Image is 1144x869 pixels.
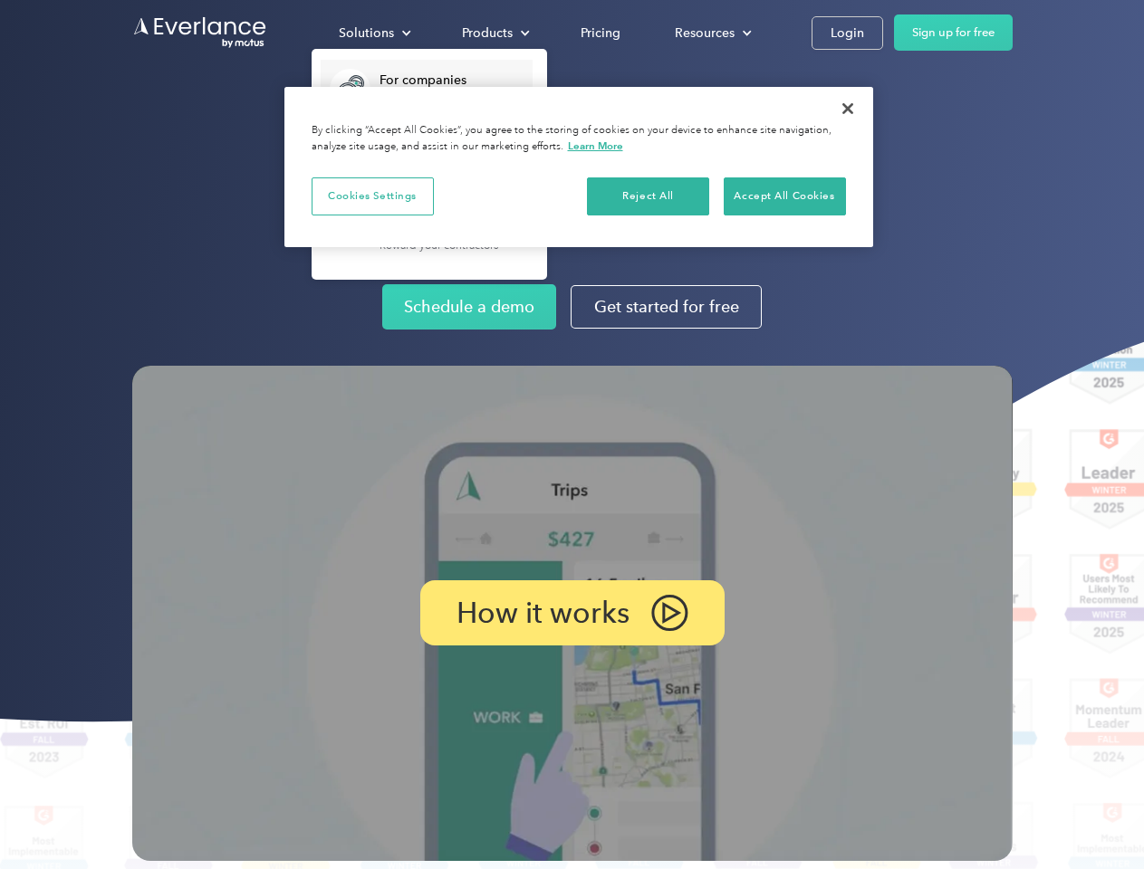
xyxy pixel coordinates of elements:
[587,177,709,215] button: Reject All
[321,60,533,119] a: For companiesEasy vehicle reimbursements
[831,22,864,44] div: Login
[562,17,639,49] a: Pricing
[457,602,630,624] p: How it works
[133,108,225,146] input: Submit
[657,17,766,49] div: Resources
[724,177,846,215] button: Accept All Cookies
[382,284,556,329] a: Schedule a demo
[568,139,623,152] a: More information about your privacy, opens in a new tab
[284,87,873,247] div: Cookie banner
[444,17,544,49] div: Products
[462,22,513,44] div: Products
[284,87,873,247] div: Privacy
[812,16,883,50] a: Login
[321,17,426,49] div: Solutions
[380,72,524,90] div: For companies
[581,22,620,44] div: Pricing
[894,14,1013,51] a: Sign up for free
[828,89,868,129] button: Close
[312,123,846,155] div: By clicking “Accept All Cookies”, you agree to the storing of cookies on your device to enhance s...
[339,22,394,44] div: Solutions
[312,49,547,280] nav: Solutions
[571,285,762,329] a: Get started for free
[312,177,434,215] button: Cookies Settings
[132,15,268,50] a: Go to homepage
[675,22,735,44] div: Resources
